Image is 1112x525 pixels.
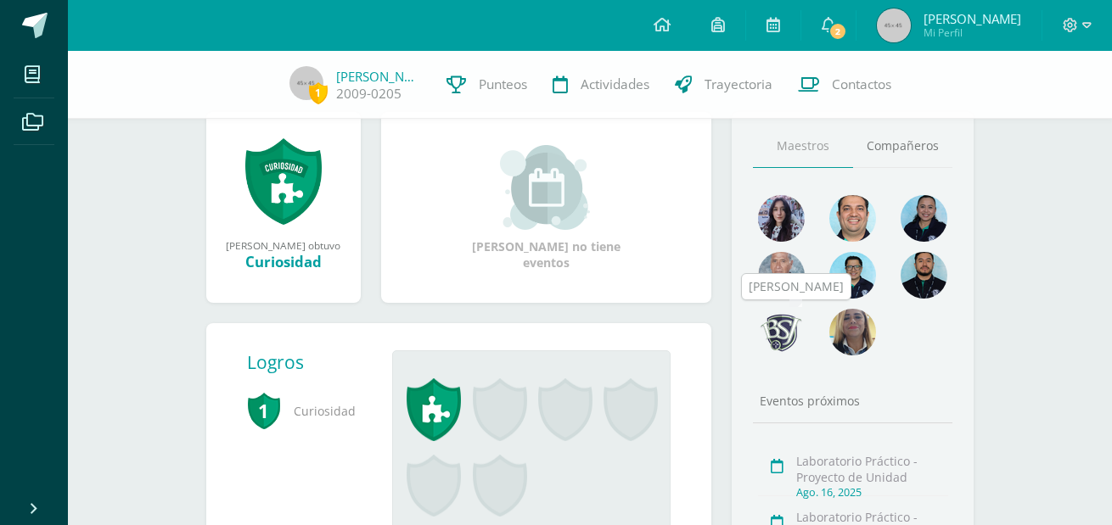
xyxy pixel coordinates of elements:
[785,51,904,119] a: Contactos
[829,252,876,299] img: d220431ed6a2715784848fdc026b3719.png
[247,391,281,430] span: 1
[877,8,911,42] img: 45x45
[832,75,891,93] span: Contactos
[753,393,953,409] div: Eventos próximos
[924,10,1021,27] span: [PERSON_NAME]
[758,309,805,355] img: d483e71d4e13296e0ce68ead86aec0b8.png
[289,66,323,100] img: 45x45
[853,125,953,168] a: Compañeros
[829,309,876,355] img: aa9857ee84d8eb936f6c1e33e7ea3df6.png
[540,51,662,119] a: Actividades
[479,75,527,93] span: Punteos
[500,145,593,230] img: event_small.png
[336,68,421,85] a: [PERSON_NAME]
[336,85,402,103] a: 2009-0205
[758,252,805,299] img: 55ac31a88a72e045f87d4a648e08ca4b.png
[901,195,947,242] img: 4fefb2d4df6ade25d47ae1f03d061a50.png
[796,485,948,500] div: Ago. 16, 2025
[223,238,344,252] div: [PERSON_NAME] obtuvo
[758,195,805,242] img: 31702bfb268df95f55e840c80866a926.png
[753,125,853,168] a: Maestros
[796,453,948,485] div: Laboratorio Práctico - Proyecto de Unidad
[828,22,847,41] span: 2
[581,75,649,93] span: Actividades
[901,252,947,299] img: 2207c9b573316a41e74c87832a091651.png
[247,388,366,434] span: Curiosidad
[223,252,344,271] div: Curiosidad
[461,145,631,271] div: [PERSON_NAME] no tiene eventos
[247,350,379,374] div: Logros
[924,25,1021,40] span: Mi Perfil
[309,82,328,103] span: 1
[434,51,540,119] a: Punteos
[749,278,844,295] div: [PERSON_NAME]
[705,75,772,93] span: Trayectoria
[829,195,876,242] img: 677c00e80b79b0324b531866cf3fa47b.png
[662,51,785,119] a: Trayectoria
